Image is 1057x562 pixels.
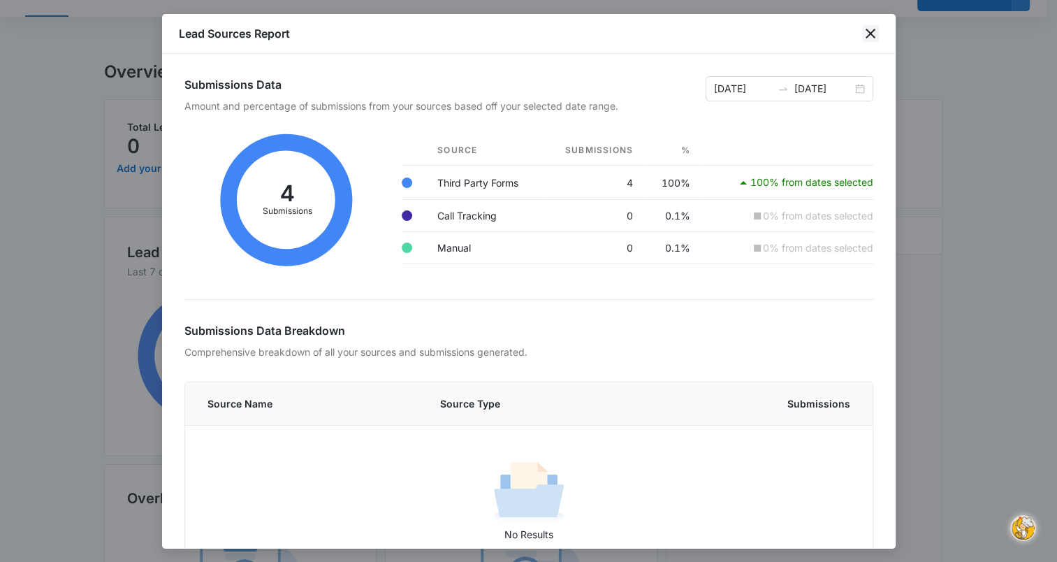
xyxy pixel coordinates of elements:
th: Submissions [543,136,644,166]
td: 0.1% [644,200,701,232]
h2: Submissions Data [184,76,618,93]
span: Source Name [207,396,407,411]
h2: Submissions Data Breakdown [184,322,873,339]
td: 4 [543,166,644,200]
td: Call Tracking [426,200,543,232]
td: Manual [426,232,543,264]
h1: Lead Sources Report [179,25,290,42]
td: 0 [543,200,644,232]
td: 100% [644,166,701,200]
span: Source Type [440,396,621,411]
p: 0% from dates selected [763,243,873,253]
p: Amount and percentage of submissions from your sources based off your selected date range. [184,99,618,113]
td: 0 [543,232,644,264]
th: Source [426,136,543,166]
input: Start date [714,81,772,96]
button: close [862,25,879,42]
span: to [778,83,789,94]
p: 100% from dates selected [750,178,873,187]
p: 0% from dates selected [763,211,873,221]
td: Third Party Forms [426,166,543,200]
th: % [644,136,701,166]
span: swap-right [778,83,789,94]
p: Comprehensive breakdown of all your sources and submissions generated. [184,345,873,359]
p: No Results [186,527,872,542]
td: 0.1% [644,232,701,264]
input: End date [794,81,852,96]
span: Submissions [655,396,850,411]
img: No Results [494,457,564,527]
